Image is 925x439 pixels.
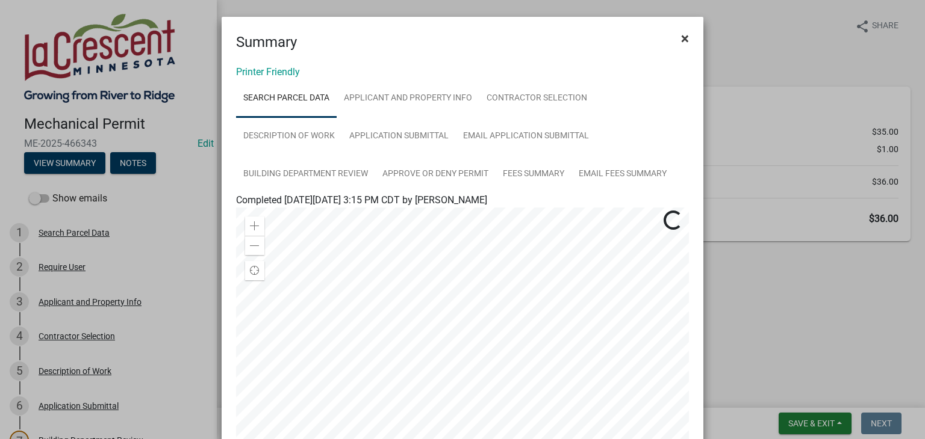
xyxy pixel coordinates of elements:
[236,155,375,194] a: Building Department Review
[236,194,487,206] span: Completed [DATE][DATE] 3:15 PM CDT by [PERSON_NAME]
[342,117,456,156] a: Application Submittal
[681,30,689,47] span: ×
[245,236,264,255] div: Zoom out
[496,155,572,194] a: Fees Summary
[236,117,342,156] a: Description of Work
[479,79,594,118] a: Contractor Selection
[671,22,699,55] button: Close
[245,216,264,236] div: Zoom in
[236,79,337,118] a: Search Parcel Data
[245,261,264,280] div: Find my location
[456,117,596,156] a: Email Application Submittal
[337,79,479,118] a: Applicant and Property Info
[375,155,496,194] a: Approve or deny permit
[236,31,297,53] h4: Summary
[236,66,300,78] a: Printer Friendly
[572,155,674,194] a: Email Fees Summary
